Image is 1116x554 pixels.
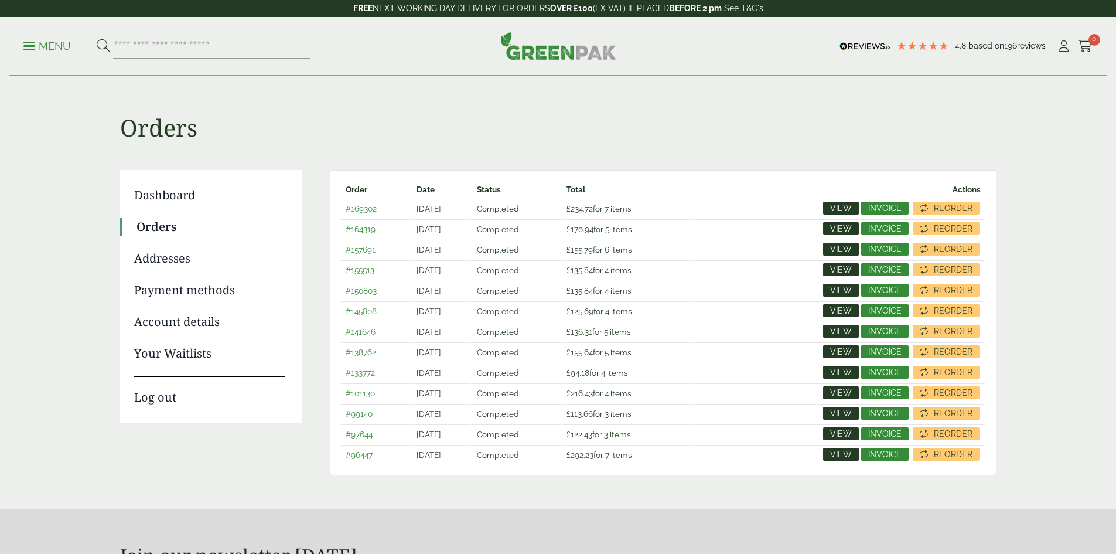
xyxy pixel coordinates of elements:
[472,424,561,444] td: Completed
[823,407,859,420] a: View
[346,204,377,213] a: #169302
[566,245,571,254] span: £
[566,348,571,357] span: £
[346,327,376,337] a: #141646
[861,366,909,379] a: Invoice
[861,386,909,399] a: Invoice
[477,185,501,194] span: Status
[868,245,902,253] span: Invoice
[346,348,376,357] a: #138762
[913,366,980,379] a: Reorder
[472,383,561,403] td: Completed
[472,281,561,300] td: Completed
[830,348,852,356] span: View
[861,222,909,235] a: Invoice
[934,389,972,397] span: Reorder
[346,266,374,275] a: #155513
[566,450,593,460] span: 292.23
[861,427,909,440] a: Invoice
[566,245,593,254] span: 155.79
[724,4,763,13] a: See T&C's
[868,430,902,438] span: Invoice
[934,286,972,294] span: Reorder
[955,41,968,50] span: 4.8
[417,409,441,419] time: [DATE]
[861,448,909,461] a: Invoice
[562,342,692,362] td: for 5 items
[839,42,890,50] img: REVIEWS.io
[566,307,593,316] span: 125.69
[566,286,571,295] span: £
[934,450,972,458] span: Reorder
[472,301,561,321] td: Completed
[566,266,593,275] span: 135.84
[566,307,571,316] span: £
[913,448,980,461] a: Reorder
[868,286,902,294] span: Invoice
[134,281,285,299] a: Payment methods
[346,286,377,295] a: #150803
[472,445,561,464] td: Completed
[472,404,561,423] td: Completed
[823,386,859,399] a: View
[868,225,902,233] span: Invoice
[417,327,441,337] time: [DATE]
[562,363,692,382] td: for 4 items
[346,185,367,194] span: Order
[566,368,571,378] span: £
[868,389,902,397] span: Invoice
[934,204,972,212] span: Reorder
[23,39,71,51] a: Menu
[353,4,373,13] strong: FREE
[566,389,571,398] span: £
[346,409,373,419] a: #99140
[861,407,909,420] a: Invoice
[417,185,435,194] span: Date
[1056,40,1071,52] i: My Account
[566,430,592,439] span: 122.43
[913,325,980,338] a: Reorder
[566,185,585,194] span: Total
[830,245,852,253] span: View
[134,376,285,406] a: Log out
[861,263,909,276] a: Invoice
[472,240,561,259] td: Completed
[417,286,441,295] time: [DATE]
[823,222,859,235] a: View
[417,266,441,275] time: [DATE]
[830,409,852,417] span: View
[550,4,593,13] strong: OVER £100
[868,348,902,356] span: Invoice
[1078,38,1093,55] a: 0
[566,450,571,460] span: £
[830,286,852,294] span: View
[861,284,909,297] a: Invoice
[472,199,561,218] td: Completed
[934,430,972,438] span: Reorder
[934,225,972,233] span: Reorder
[346,389,375,398] a: #101130
[566,327,592,337] span: 136.31
[823,304,859,317] a: View
[417,204,441,213] time: [DATE]
[934,348,972,356] span: Reorder
[346,245,376,254] a: #157691
[868,450,902,458] span: Invoice
[861,325,909,338] a: Invoice
[566,204,593,213] span: 234.72
[566,225,593,234] span: 170.94
[417,348,441,357] time: [DATE]
[134,250,285,267] a: Addresses
[1078,40,1093,52] i: Cart
[120,76,996,142] h1: Orders
[562,281,692,300] td: for 4 items
[472,322,561,341] td: Completed
[868,204,902,212] span: Invoice
[823,202,859,215] a: View
[934,266,972,274] span: Reorder
[913,202,980,215] a: Reorder
[913,222,980,235] a: Reorder
[346,368,375,378] a: #133772
[934,409,972,417] span: Reorder
[913,386,980,399] a: Reorder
